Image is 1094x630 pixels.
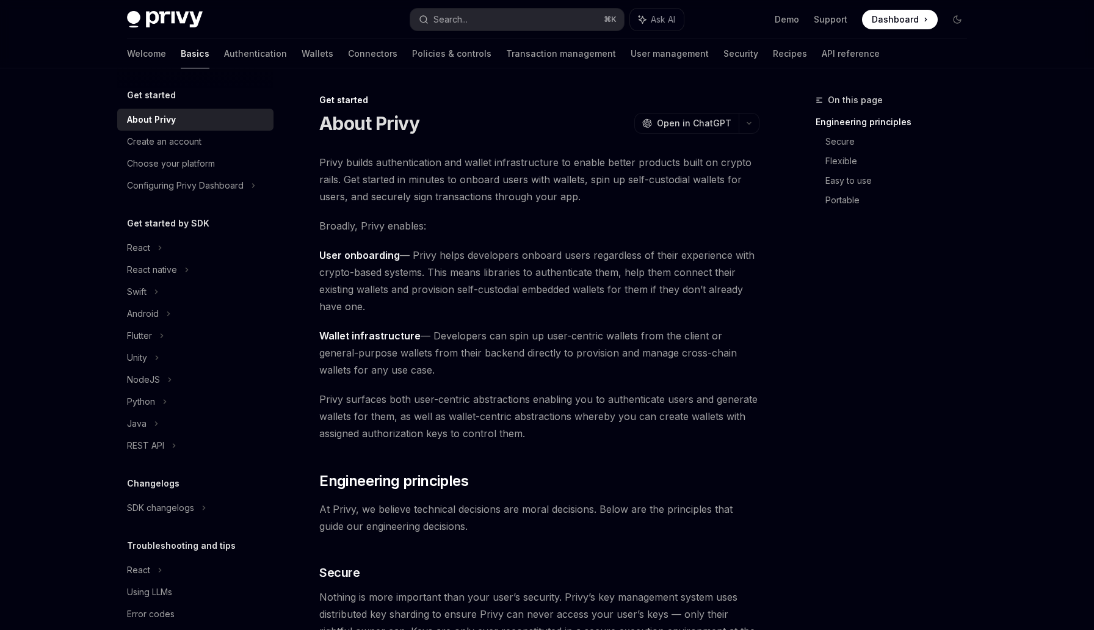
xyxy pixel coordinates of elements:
[604,15,617,24] span: ⌘ K
[127,607,175,621] div: Error codes
[319,247,759,315] span: — Privy helps developers onboard users regardless of their experience with crypto-based systems. ...
[127,88,176,103] h5: Get started
[412,39,491,68] a: Policies & controls
[630,9,684,31] button: Ask AI
[127,350,147,365] div: Unity
[127,563,150,577] div: React
[634,113,739,134] button: Open in ChatGPT
[319,112,419,134] h1: About Privy
[127,262,177,277] div: React native
[127,241,150,255] div: React
[127,306,159,321] div: Android
[773,39,807,68] a: Recipes
[127,438,164,453] div: REST API
[127,134,201,149] div: Create an account
[816,112,977,132] a: Engineering principles
[319,154,759,205] span: Privy builds authentication and wallet infrastructure to enable better products built on crypto r...
[127,416,147,431] div: Java
[433,12,468,27] div: Search...
[319,501,759,535] span: At Privy, we believe technical decisions are moral decisions. Below are the principles that guide...
[127,372,160,387] div: NodeJS
[127,112,176,127] div: About Privy
[825,171,977,190] a: Easy to use
[117,581,273,603] a: Using LLMs
[319,564,360,581] span: Secure
[127,178,244,193] div: Configuring Privy Dashboard
[825,190,977,210] a: Portable
[127,394,155,409] div: Python
[319,330,421,342] strong: Wallet infrastructure
[181,39,209,68] a: Basics
[631,39,709,68] a: User management
[224,39,287,68] a: Authentication
[117,131,273,153] a: Create an account
[127,284,147,299] div: Swift
[127,11,203,28] img: dark logo
[319,94,759,106] div: Get started
[319,217,759,234] span: Broadly, Privy enables:
[828,93,883,107] span: On this page
[127,585,172,599] div: Using LLMs
[825,132,977,151] a: Secure
[127,501,194,515] div: SDK changelogs
[723,39,758,68] a: Security
[506,39,616,68] a: Transaction management
[127,328,152,343] div: Flutter
[127,216,209,231] h5: Get started by SDK
[319,327,759,378] span: — Developers can spin up user-centric wallets from the client or general-purpose wallets from the...
[872,13,919,26] span: Dashboard
[127,39,166,68] a: Welcome
[127,476,179,491] h5: Changelogs
[657,117,731,129] span: Open in ChatGPT
[947,10,967,29] button: Toggle dark mode
[825,151,977,171] a: Flexible
[348,39,397,68] a: Connectors
[117,109,273,131] a: About Privy
[319,249,400,261] strong: User onboarding
[302,39,333,68] a: Wallets
[319,471,468,491] span: Engineering principles
[651,13,675,26] span: Ask AI
[410,9,624,31] button: Search...⌘K
[127,538,236,553] h5: Troubleshooting and tips
[319,391,759,442] span: Privy surfaces both user-centric abstractions enabling you to authenticate users and generate wal...
[127,156,215,171] div: Choose your platform
[862,10,938,29] a: Dashboard
[775,13,799,26] a: Demo
[117,153,273,175] a: Choose your platform
[822,39,880,68] a: API reference
[814,13,847,26] a: Support
[117,603,273,625] a: Error codes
